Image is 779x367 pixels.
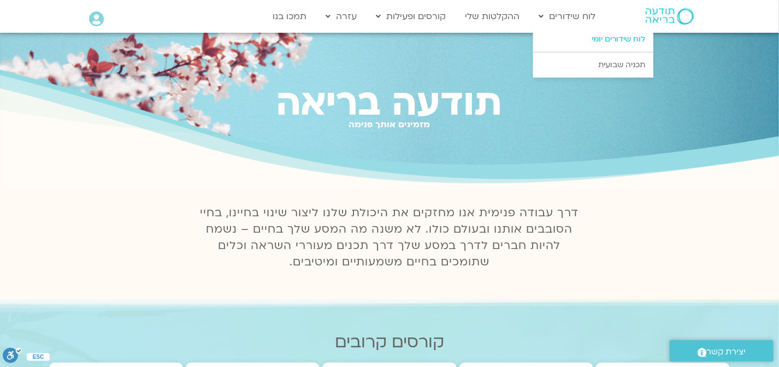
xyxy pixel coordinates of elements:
[533,6,601,27] a: לוח שידורים
[194,205,585,270] p: דרך עבודה פנימית אנו מחזקים את היכולת שלנו ליצור שינוי בחיינו, בחיי הסובבים אותנו ובעולם כולו. לא...
[707,345,746,359] span: יצירת קשר
[670,340,774,362] a: יצירת קשר
[370,6,451,27] a: קורסים ופעילות
[267,6,312,27] a: תמכו בנו
[320,6,362,27] a: עזרה
[49,333,730,352] h2: קורסים קרובים
[533,27,653,52] a: לוח שידורים יומי
[533,52,653,78] a: תכניה שבועית
[459,6,525,27] a: ההקלטות שלי
[646,8,694,25] img: תודעה בריאה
